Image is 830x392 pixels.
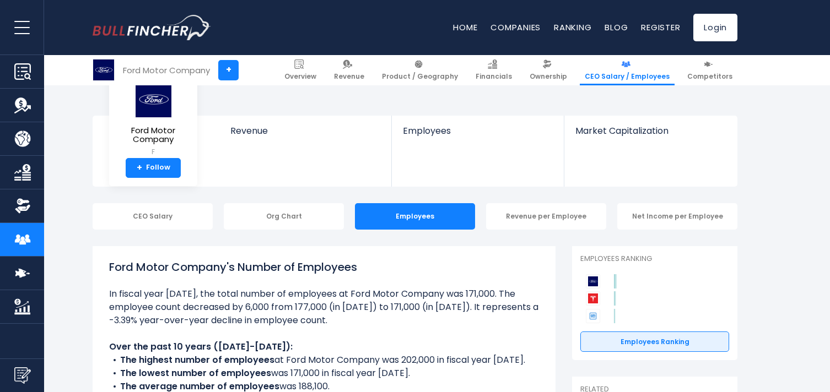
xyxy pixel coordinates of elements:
[377,55,463,85] a: Product / Geography
[476,72,512,81] span: Financials
[580,331,729,352] a: Employees Ranking
[123,64,210,77] div: Ford Motor Company
[575,126,725,136] span: Market Capitalization
[586,309,600,323] img: General Motors Company competitors logo
[120,367,271,379] b: The lowest number of employees
[109,367,539,380] li: was 171,000 in fiscal year [DATE].
[554,21,591,33] a: Ranking
[355,203,475,230] div: Employees
[486,203,606,230] div: Revenue per Employee
[219,116,392,155] a: Revenue
[109,353,539,367] li: at Ford Motor Company was 202,000 in fiscal year [DATE].
[109,340,293,353] b: Over the past 10 years ([DATE]-[DATE]):
[334,72,364,81] span: Revenue
[120,353,274,366] b: The highest number of employees
[224,203,344,230] div: Org Chart
[586,291,600,306] img: Tesla competitors logo
[279,55,321,85] a: Overview
[693,14,737,41] a: Login
[403,126,552,136] span: Employees
[530,72,567,81] span: Ownership
[564,116,736,155] a: Market Capitalization
[453,21,477,33] a: Home
[585,72,670,81] span: CEO Salary / Employees
[109,259,539,275] h1: Ford Motor Company's Number of Employees
[491,21,541,33] a: Companies
[93,15,211,40] a: Go to homepage
[586,274,600,288] img: Ford Motor Company competitors logo
[617,203,737,230] div: Net Income per Employee
[382,72,458,81] span: Product / Geography
[580,55,675,85] a: CEO Salary / Employees
[109,287,539,327] li: In fiscal year [DATE], the total number of employees at Ford Motor Company was 171,000. The emplo...
[687,72,732,81] span: Competitors
[126,158,181,178] a: +Follow
[682,55,737,85] a: Competitors
[137,163,142,173] strong: +
[14,198,31,214] img: Ownership
[118,147,188,157] small: F
[580,254,729,264] p: Employees Ranking
[93,59,114,80] img: F logo
[117,80,189,158] a: Ford Motor Company F
[284,72,316,81] span: Overview
[93,203,213,230] div: CEO Salary
[605,21,628,33] a: Blog
[525,55,572,85] a: Ownership
[93,15,211,40] img: bullfincher logo
[218,60,239,80] a: +
[471,55,517,85] a: Financials
[230,126,381,136] span: Revenue
[329,55,369,85] a: Revenue
[641,21,680,33] a: Register
[392,116,563,155] a: Employees
[134,81,173,118] img: F logo
[118,126,188,144] span: Ford Motor Company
